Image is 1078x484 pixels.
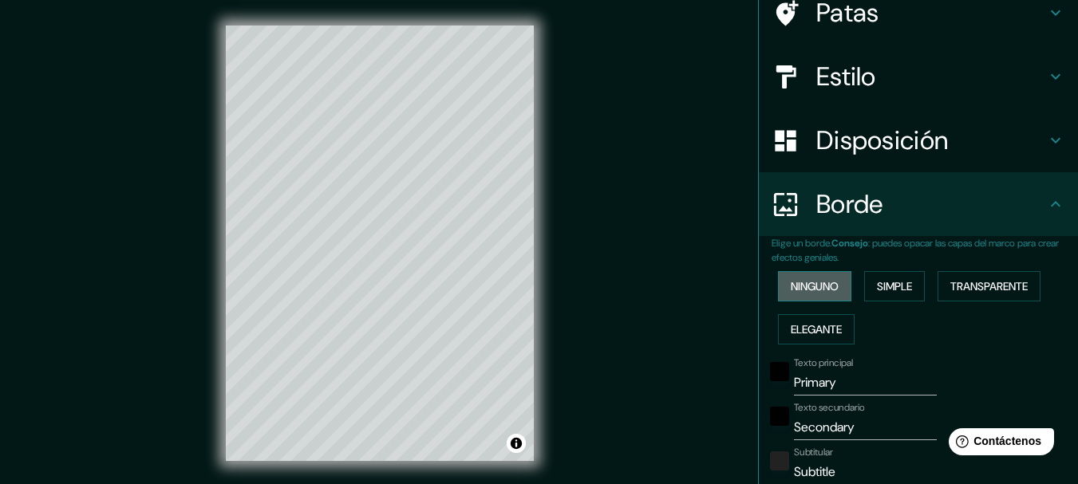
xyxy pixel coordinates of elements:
font: Estilo [816,60,876,93]
div: Disposición [759,108,1078,172]
button: Ninguno [778,271,851,301]
button: Simple [864,271,925,301]
font: Disposición [816,124,948,157]
font: Simple [877,279,912,293]
font: Ninguno [791,279,839,293]
button: color-222222 [770,451,789,470]
font: Texto secundario [794,401,865,414]
button: Activar o desactivar atribución [507,434,526,453]
font: Texto principal [794,356,853,369]
button: Transparente [938,271,1040,301]
div: Borde [759,172,1078,236]
font: Elige un borde. [772,237,831,250]
button: negro [770,362,789,381]
iframe: Lanzador de widgets de ayuda [936,422,1060,466]
button: Elegante [778,314,855,344]
div: Estilo [759,45,1078,108]
font: Borde [816,187,883,221]
font: : puedes opacar las capas del marco para crear efectos geniales. [772,237,1059,264]
font: Consejo [831,237,868,250]
font: Elegante [791,322,842,336]
font: Subtitular [794,446,833,458]
button: negro [770,407,789,426]
font: Transparente [950,279,1028,293]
